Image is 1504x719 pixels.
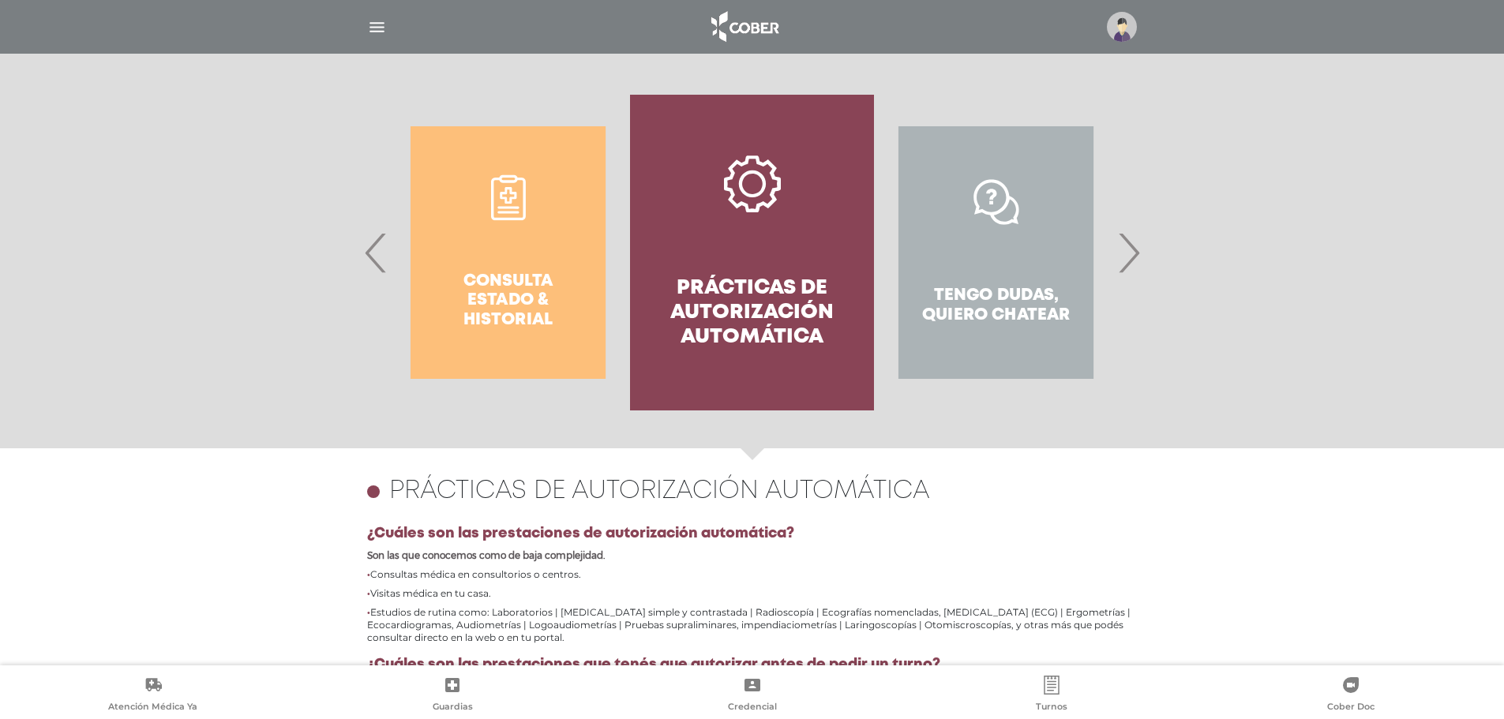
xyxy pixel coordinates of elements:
a: Cober Doc [1202,676,1501,716]
img: logo_cober_home-white.png [703,8,786,46]
li: Visitas médica en tu casa. [367,587,1138,600]
a: Credencial [602,676,902,716]
span: Guardias [433,701,473,715]
h4: ¿Cuáles son las prestaciones que tenés que autorizar antes de pedir un turno? [367,657,1138,674]
h4: Prácticas de autorización automática [389,477,930,507]
span: Atención Médica Ya [108,701,197,715]
h4: ¿Cuáles son las prestaciones de autorización automática? [367,526,1138,543]
a: Prácticas de autorización automática [630,95,874,410]
img: Cober_menu-lines-white.svg [367,17,387,37]
a: Atención Médica Ya [3,676,302,716]
span: Credencial [728,701,777,715]
li: Estudios de rutina como: Laboratorios | [MEDICAL_DATA] simple y contrastada | Radioscopía | Ecogr... [367,606,1138,644]
a: Guardias [302,676,602,716]
b: Son las que conocemos como de baja complejidad. [367,549,605,561]
li: Consultas médica en consultorios o centros. [367,568,1138,581]
span: Cober Doc [1327,701,1375,715]
span: Next [1113,210,1144,295]
h4: Prácticas de autorización automática [658,276,846,350]
img: profile-placeholder.svg [1107,12,1137,42]
span: Turnos [1036,701,1067,715]
span: Previous [361,210,392,295]
a: Turnos [902,676,1201,716]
